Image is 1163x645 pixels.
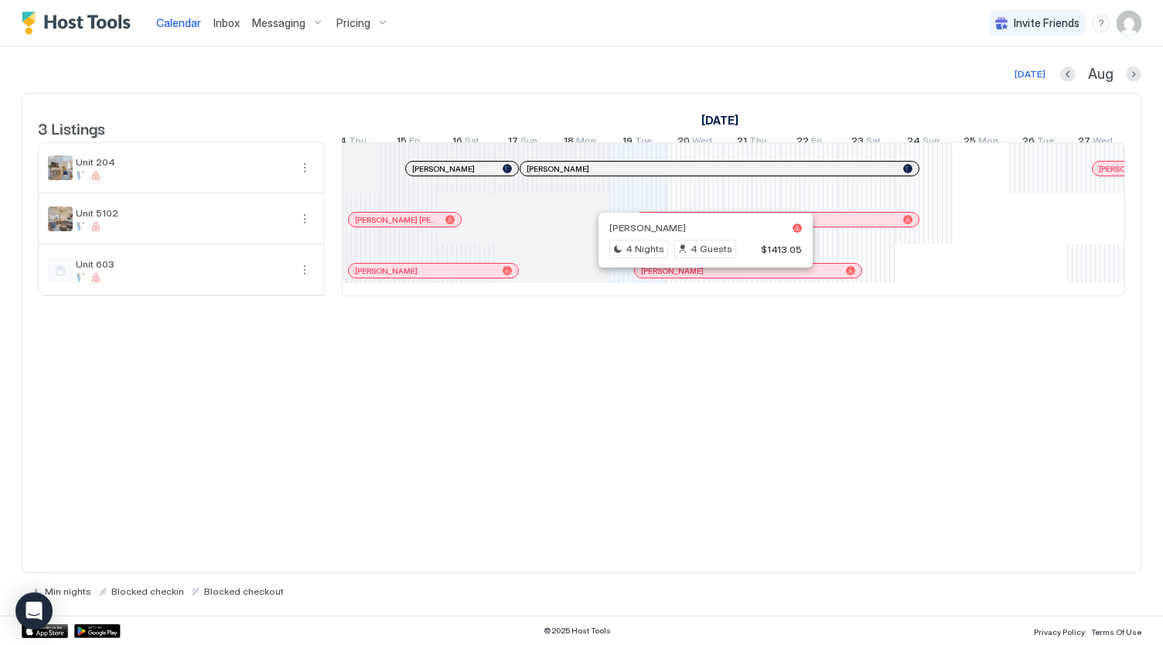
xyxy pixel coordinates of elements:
span: Blocked checkin [111,585,184,597]
span: [PERSON_NAME] [609,222,686,234]
a: August 27, 2025 [1074,131,1117,154]
a: August 22, 2025 [793,131,826,154]
span: 24 [907,135,920,151]
span: 19 [622,135,633,151]
div: listing image [48,155,73,180]
span: Min nights [45,585,91,597]
a: Google Play Store [74,624,121,638]
span: 27 [1078,135,1090,151]
a: August 17, 2025 [504,131,541,154]
span: Terms Of Use [1091,627,1141,636]
span: 21 [737,135,747,151]
div: [DATE] [1015,67,1045,81]
div: User profile [1117,11,1141,36]
span: Unit 5102 [76,207,289,219]
div: listing image [48,206,73,231]
a: August 18, 2025 [560,131,600,154]
a: August 4, 2025 [697,109,742,131]
a: Calendar [156,15,201,31]
button: Previous month [1060,67,1076,82]
span: Thu [349,135,367,151]
span: [PERSON_NAME] [641,266,704,276]
button: More options [295,261,314,279]
span: 16 [452,135,462,151]
span: Fri [811,135,822,151]
span: Wed [692,135,712,151]
div: menu [295,261,314,279]
a: August 15, 2025 [393,131,424,154]
div: Open Intercom Messenger [15,592,53,630]
button: [DATE] [1012,65,1048,84]
span: Sat [866,135,881,151]
span: 4 Guests [691,242,732,256]
span: [PERSON_NAME] [527,164,589,174]
span: Messaging [252,16,305,30]
a: Host Tools Logo [22,12,138,35]
span: Sun [923,135,940,151]
a: August 19, 2025 [619,131,656,154]
span: $1413.05 [761,244,802,255]
span: 23 [851,135,864,151]
a: August 24, 2025 [903,131,943,154]
span: [PERSON_NAME] [PERSON_NAME] [355,215,439,225]
span: 25 [963,135,976,151]
a: August 21, 2025 [733,131,771,154]
span: [PERSON_NAME] [355,266,418,276]
span: © 2025 Host Tools [544,626,611,636]
span: Sun [520,135,537,151]
div: menu [1092,14,1110,32]
span: Pricing [336,16,370,30]
span: 18 [564,135,574,151]
span: 26 [1022,135,1035,151]
span: 15 [397,135,407,151]
a: Privacy Policy [1034,623,1085,639]
a: Inbox [213,15,240,31]
span: 17 [508,135,518,151]
a: August 26, 2025 [1018,131,1058,154]
span: Mon [978,135,998,151]
span: Sat [465,135,479,151]
button: More options [295,159,314,177]
span: 22 [796,135,809,151]
div: menu [295,210,314,228]
a: August 16, 2025 [448,131,483,154]
a: August 20, 2025 [674,131,716,154]
span: Inbox [213,16,240,29]
a: Terms Of Use [1091,623,1141,639]
button: Next month [1126,67,1141,82]
a: App Store [22,624,68,638]
span: Tue [635,135,652,151]
span: [PERSON_NAME] [412,164,475,174]
span: 3 Listings [38,116,105,139]
span: Calendar [156,16,201,29]
a: August 25, 2025 [960,131,1002,154]
span: [PERSON_NAME] [1099,164,1161,174]
span: Blocked checkout [204,585,284,597]
span: Thu [749,135,767,151]
span: Unit 204 [76,156,289,168]
span: 4 Nights [626,242,664,256]
span: Privacy Policy [1034,627,1085,636]
a: August 23, 2025 [848,131,885,154]
span: Invite Friends [1014,16,1079,30]
span: 20 [677,135,690,151]
button: More options [295,210,314,228]
span: Fri [409,135,420,151]
span: Mon [576,135,596,151]
a: August 14, 2025 [332,131,370,154]
div: menu [295,159,314,177]
span: Unit 603 [76,258,289,270]
span: Tue [1037,135,1054,151]
span: Aug [1088,66,1114,84]
span: Wed [1093,135,1113,151]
